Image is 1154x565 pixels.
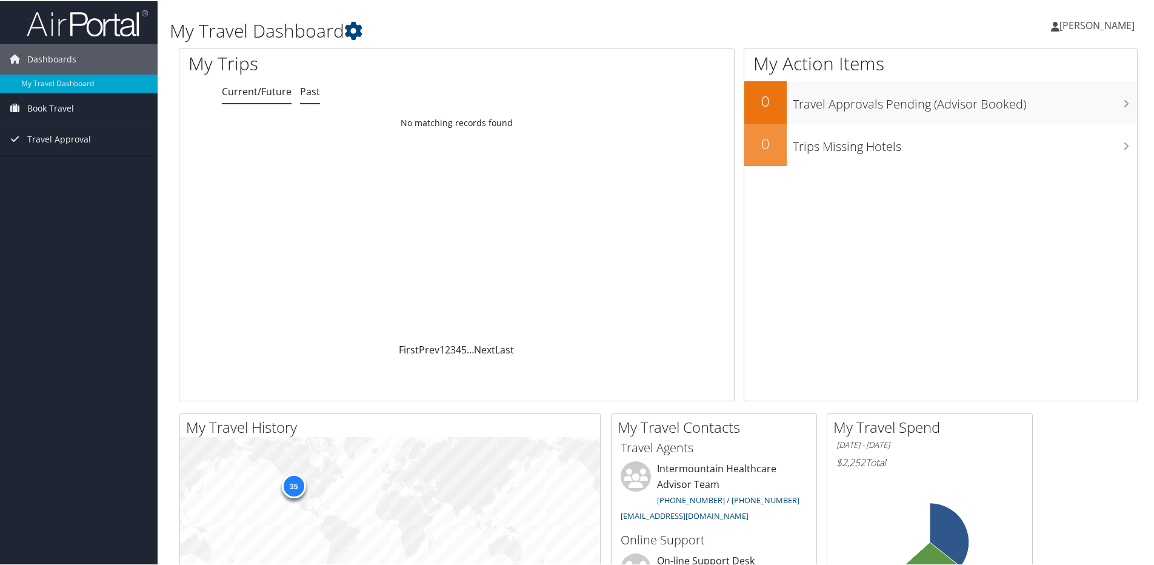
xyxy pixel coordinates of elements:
[188,50,494,75] h1: My Trips
[836,455,865,468] span: $2,252
[744,50,1137,75] h1: My Action Items
[744,132,787,153] h2: 0
[27,43,76,73] span: Dashboards
[399,342,419,355] a: First
[744,80,1137,122] a: 0Travel Approvals Pending (Advisor Booked)
[621,438,807,455] h3: Travel Agents
[27,123,91,153] span: Travel Approval
[170,17,821,42] h1: My Travel Dashboard
[27,92,74,122] span: Book Travel
[186,416,600,436] h2: My Travel History
[439,342,445,355] a: 1
[461,342,467,355] a: 5
[450,342,456,355] a: 3
[836,438,1023,450] h6: [DATE] - [DATE]
[467,342,474,355] span: …
[495,342,514,355] a: Last
[281,473,305,497] div: 35
[836,455,1023,468] h6: Total
[179,111,734,133] td: No matching records found
[618,416,816,436] h2: My Travel Contacts
[793,89,1137,112] h3: Travel Approvals Pending (Advisor Booked)
[744,122,1137,165] a: 0Trips Missing Hotels
[621,509,749,520] a: [EMAIL_ADDRESS][DOMAIN_NAME]
[419,342,439,355] a: Prev
[1051,6,1147,42] a: [PERSON_NAME]
[833,416,1032,436] h2: My Travel Spend
[744,90,787,110] h2: 0
[474,342,495,355] a: Next
[456,342,461,355] a: 4
[300,84,320,97] a: Past
[615,460,813,525] li: Intermountain Healthcare Advisor Team
[621,530,807,547] h3: Online Support
[657,493,799,504] a: [PHONE_NUMBER] / [PHONE_NUMBER]
[445,342,450,355] a: 2
[222,84,292,97] a: Current/Future
[793,131,1137,154] h3: Trips Missing Hotels
[1059,18,1135,31] span: [PERSON_NAME]
[27,8,148,36] img: airportal-logo.png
